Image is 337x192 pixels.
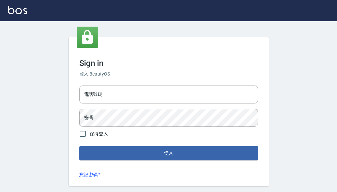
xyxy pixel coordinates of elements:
[79,71,258,78] h6: 登入 BeautyOS
[79,146,258,160] button: 登入
[8,6,27,14] img: Logo
[90,130,108,137] span: 保持登入
[79,171,100,178] a: 忘記密碼?
[79,59,258,68] h3: Sign in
